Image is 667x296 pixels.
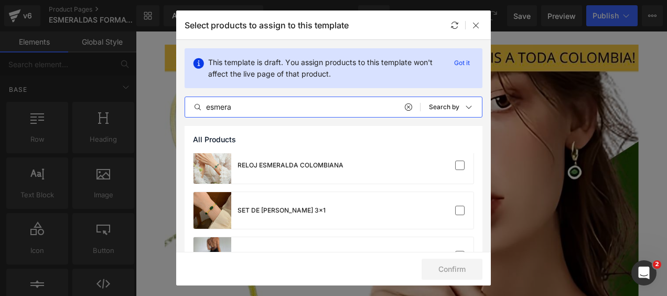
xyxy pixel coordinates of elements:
[193,192,231,229] a: product-img
[193,135,236,144] span: All Products
[238,161,343,170] div: RELOJ ESMERALDA COLOMBIANA
[193,237,231,274] a: product-img
[631,260,657,286] iframe: Intercom live chat
[208,57,442,80] p: This template is draft. You assign products to this template won't affect the live page of that p...
[422,259,482,280] button: Confirm
[238,251,341,260] div: VESTIDO ELEGANTE ESMERALDA
[429,103,459,111] p: Search by
[193,147,231,184] a: product-img
[653,260,661,269] span: 2
[238,206,326,215] div: SET DE [PERSON_NAME] 3x1
[450,57,474,69] p: Got it
[185,20,349,30] p: Select products to assign to this template
[185,101,420,113] input: Search products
